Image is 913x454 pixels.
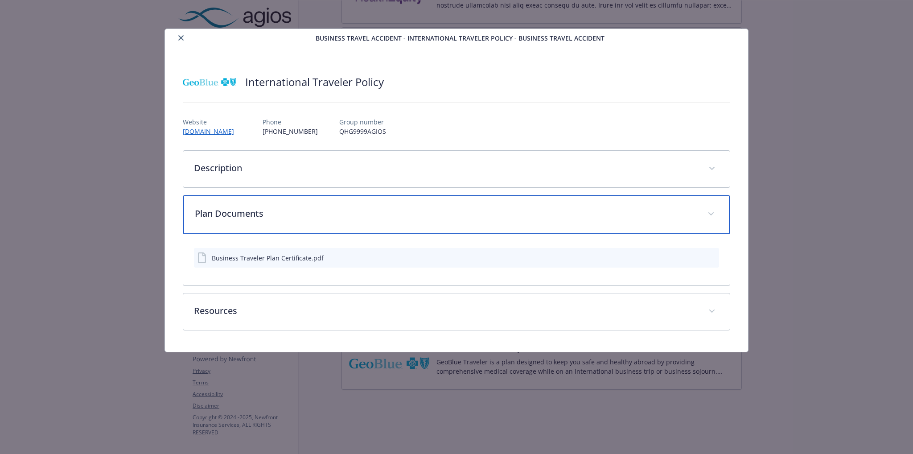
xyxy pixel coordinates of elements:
div: Plan Documents [183,195,730,234]
p: Phone [263,117,318,127]
span: Business Travel Accident - International Traveler Policy - Business Travel Accident [316,33,605,43]
p: QHG9999AGIOS [339,127,386,136]
p: Website [183,117,241,127]
h2: International Traveler Policy [245,74,384,90]
div: Plan Documents [183,234,730,285]
p: [PHONE_NUMBER] [263,127,318,136]
div: details for plan Business Travel Accident - International Traveler Policy - Business Travel Accident [91,29,822,352]
p: Resources [194,304,698,318]
p: Plan Documents [195,207,697,220]
a: [DOMAIN_NAME] [183,127,241,136]
button: download file [693,253,700,263]
p: Description [194,161,698,175]
img: GeoBlue BCBS [183,69,236,95]
div: Description [183,151,730,187]
button: close [176,33,186,43]
div: Business Traveler Plan Certificate.pdf [212,253,324,263]
p: Group number [339,117,386,127]
button: preview file [707,253,716,263]
div: Resources [183,293,730,330]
